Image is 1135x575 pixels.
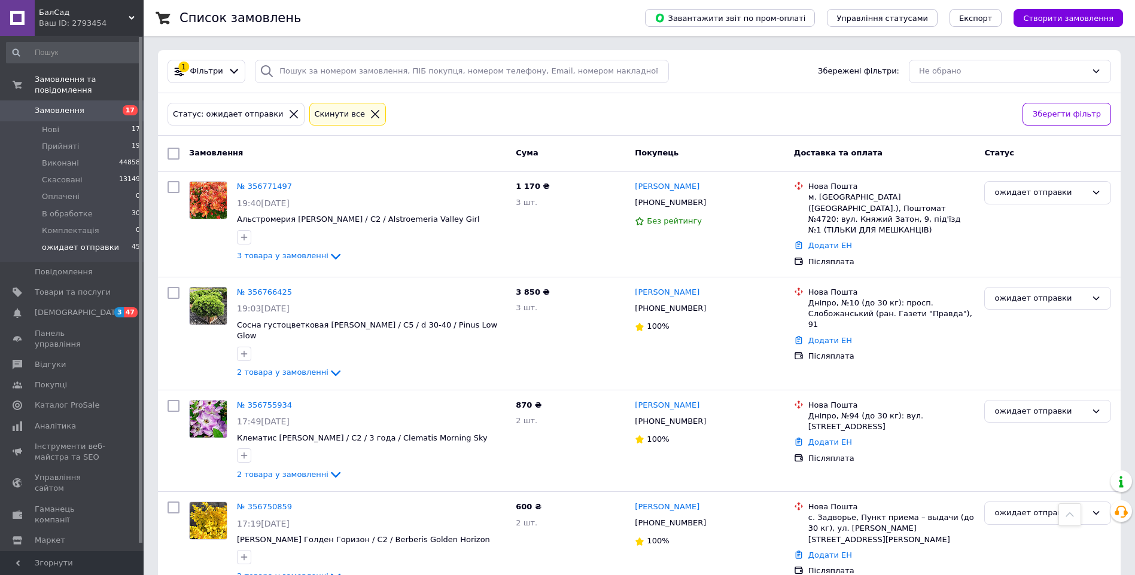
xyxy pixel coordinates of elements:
[35,307,123,318] span: [DEMOGRAPHIC_DATA]
[114,307,124,317] span: 3
[635,287,699,298] a: [PERSON_NAME]
[312,108,368,121] div: Cкинути все
[237,502,292,511] a: № 356750859
[190,66,223,77] span: Фільтри
[647,435,669,444] span: 100%
[808,501,975,512] div: Нова Пошта
[189,181,227,219] a: Фото товару
[237,251,328,260] span: 3 товара у замовленні
[255,60,669,83] input: Пошук за номером замовлення, ПІБ покупця, номером телефону, Email, номером накладної
[645,9,815,27] button: Завантажити звіт по пром-оплаті
[516,400,541,409] span: 870 ₴
[39,7,129,18] span: БалСад
[189,287,227,325] a: Фото товару
[827,9,938,27] button: Управління статусами
[808,298,975,331] div: Дніпро, №10 (до 30 кг): просп. Слобожанський (ран. Газети "Правда"), 91
[171,108,286,121] div: Статус: ожидает отправки
[35,535,65,546] span: Маркет
[42,209,93,219] span: В обработке
[42,225,99,236] span: Комплектація
[994,507,1087,519] div: ожидает отправки
[119,158,140,169] span: 44858
[190,502,227,539] img: Фото товару
[818,66,899,77] span: Збережені фільтри:
[836,14,928,23] span: Управління статусами
[808,400,975,411] div: Нова Пошта
[655,13,805,23] span: Завантажити звіт по пром-оплаті
[178,62,189,72] div: 1
[237,433,488,442] span: Клематис [PERSON_NAME] / С2 / 3 года / Clematis Morning Sky
[237,320,497,341] a: Сосна густоцветковая [PERSON_NAME] / С5 / d 30-40 / Pinus Low Glow
[994,405,1087,418] div: ожидает отправки
[1023,103,1111,126] button: Зберегти фільтр
[808,351,975,362] div: Післяплата
[635,198,706,207] span: [PHONE_NUMBER]
[39,18,144,29] div: Ваш ID: 2793454
[237,215,480,224] a: Альстромерия [PERSON_NAME] / С2 / Alstroemeria Valley Girl
[994,186,1087,199] div: ожидает отправки
[35,105,84,116] span: Замовлення
[237,287,292,296] a: № 356766425
[132,124,140,135] span: 17
[237,535,490,544] a: [PERSON_NAME] Голден Горизон / С2 / Berberis Golden Horizon
[808,550,852,559] a: Додати ЕН
[647,536,669,545] span: 100%
[237,368,328,377] span: 2 товара у замовленні
[124,307,138,317] span: 47
[132,242,140,253] span: 45
[635,518,706,527] span: [PHONE_NUMBER]
[808,411,975,432] div: Дніпро, №94 (до 30 кг): вул. [STREET_ADDRESS]
[808,287,975,298] div: Нова Пошта
[919,65,1087,78] div: Не обрано
[237,400,292,409] a: № 356755934
[42,124,59,135] span: Нові
[237,519,290,528] span: 17:19[DATE]
[516,303,537,312] span: 3 шт.
[35,328,111,350] span: Панель управління
[635,181,699,192] a: [PERSON_NAME]
[959,14,993,23] span: Експорт
[808,336,852,345] a: Додати ЕН
[179,11,301,25] h1: Список замовлень
[136,191,140,202] span: 0
[808,181,975,192] div: Нова Пошта
[516,182,549,191] span: 1 170 ₴
[35,504,111,525] span: Гаманець компанії
[189,400,227,438] a: Фото товару
[808,453,975,464] div: Післяплата
[1033,108,1101,121] span: Зберегти фільтр
[237,198,290,208] span: 19:40[DATE]
[190,400,227,438] img: Фото товару
[35,267,93,277] span: Повідомлення
[237,251,343,260] a: 3 товара у замовленні
[647,216,702,225] span: Без рейтингу
[635,304,706,313] span: [PHONE_NUMBER]
[635,400,699,411] a: [PERSON_NAME]
[190,287,227,325] img: Фото товару
[42,191,80,202] span: Оплачені
[635,501,699,513] a: [PERSON_NAME]
[516,148,538,157] span: Cума
[35,421,76,432] span: Аналітика
[808,192,975,235] div: м. [GEOGRAPHIC_DATA] ([GEOGRAPHIC_DATA].), Поштомат №4720: вул. Княжий Затон, 9, під'їзд №1 (ТІЛЬ...
[516,518,537,527] span: 2 шт.
[794,148,883,157] span: Доставка та оплата
[35,380,67,390] span: Покупці
[237,417,290,426] span: 17:49[DATE]
[1023,14,1113,23] span: Створити замовлення
[984,148,1014,157] span: Статус
[1002,13,1123,22] a: Створити замовлення
[190,182,227,219] img: Фото товару
[516,416,537,425] span: 2 шт.
[237,304,290,313] span: 19:03[DATE]
[516,287,549,296] span: 3 850 ₴
[35,472,111,494] span: Управління сайтом
[42,158,79,169] span: Виконані
[516,502,541,511] span: 600 ₴
[119,175,140,185] span: 13149
[189,148,243,157] span: Замовлення
[237,470,328,479] span: 2 товара у замовленні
